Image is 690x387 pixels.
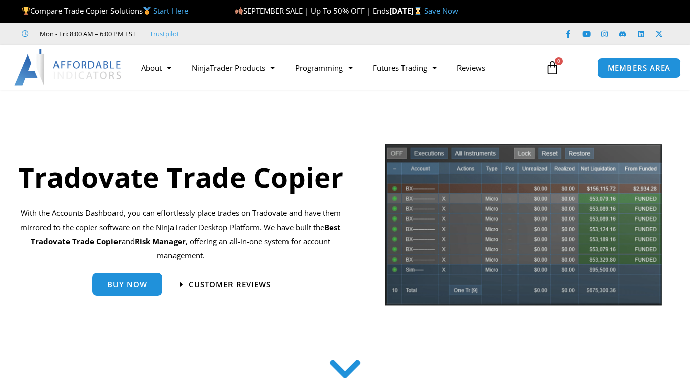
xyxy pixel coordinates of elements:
a: About [131,56,182,79]
a: Buy Now [92,273,162,296]
span: 0 [555,57,563,65]
a: 0 [530,53,574,82]
a: MEMBERS AREA [597,58,681,78]
a: Trustpilot [150,28,179,40]
a: Save Now [424,6,458,16]
a: Customer Reviews [180,281,271,288]
img: LogoAI | Affordable Indicators – NinjaTrader [14,49,123,86]
span: SEPTEMBER SALE | Up To 50% OFF | Ends [235,6,389,16]
a: NinjaTrader Products [182,56,285,79]
a: Reviews [447,56,495,79]
span: MEMBERS AREA [608,64,671,72]
strong: Risk Manager [135,236,186,246]
a: Programming [285,56,363,79]
h1: Tradovate Trade Copier [8,157,354,196]
span: Customer Reviews [189,281,271,288]
a: Start Here [153,6,188,16]
span: Compare Trade Copier Solutions [22,6,188,16]
img: 🏆 [22,7,30,15]
img: ⌛ [414,7,422,15]
nav: Menu [131,56,538,79]
span: Mon - Fri: 8:00 AM – 6:00 PM EST [37,28,136,40]
span: Buy Now [107,281,147,288]
img: 🥇 [143,7,151,15]
img: tradecopier | Affordable Indicators – NinjaTrader [384,143,663,313]
img: 🍂 [235,7,243,15]
a: Futures Trading [363,56,447,79]
strong: Best Tradovate Trade Copier [31,222,341,246]
p: With the Accounts Dashboard, you can effortlessly place trades on Tradovate and have them mirrore... [8,206,354,262]
strong: [DATE] [389,6,424,16]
